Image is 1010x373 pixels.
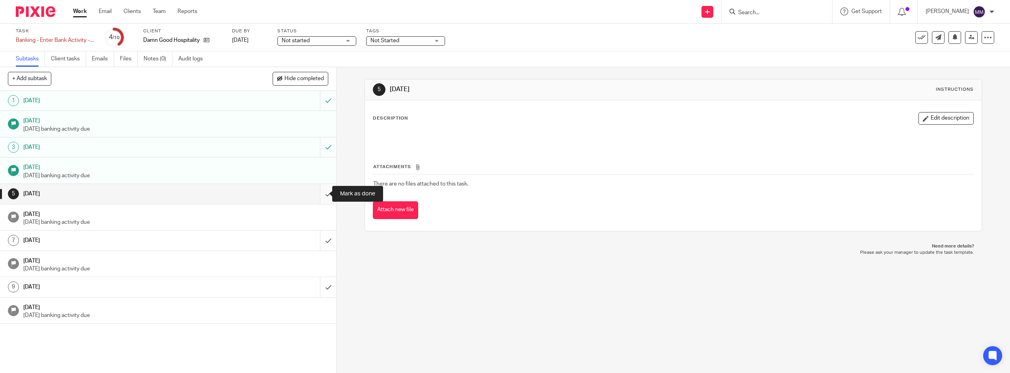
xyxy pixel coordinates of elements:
[372,249,974,256] p: Please ask your manager to update the task template.
[8,72,51,85] button: + Add subtask
[123,7,141,15] a: Clients
[143,28,222,34] label: Client
[23,218,329,226] p: [DATE] banking activity due
[109,33,120,42] div: 4
[153,7,166,15] a: Team
[277,28,356,34] label: Status
[23,302,329,311] h1: [DATE]
[23,172,329,180] p: [DATE] banking activity due
[390,85,690,94] h1: [DATE]
[99,7,112,15] a: Email
[373,83,385,96] div: 5
[51,51,86,67] a: Client tasks
[23,188,216,200] h1: [DATE]
[23,311,329,319] p: [DATE] banking activity due
[8,188,19,199] div: 5
[373,165,411,169] span: Attachments
[936,86,974,93] div: Instructions
[370,38,399,43] span: Not Started
[178,7,197,15] a: Reports
[23,125,329,133] p: [DATE] banking activity due
[273,72,328,85] button: Hide completed
[23,234,216,246] h1: [DATE]
[8,235,19,246] div: 7
[8,281,19,292] div: 9
[232,28,267,34] label: Due by
[973,6,986,18] img: svg%3E
[143,36,200,44] p: Damn Good Hospitality
[372,243,974,249] p: Need more details?
[23,208,329,218] h1: [DATE]
[737,9,808,17] input: Search
[232,37,249,43] span: [DATE]
[92,51,114,67] a: Emails
[144,51,172,67] a: Notes (0)
[918,112,974,125] button: Edit description
[282,38,310,43] span: Not started
[926,7,969,15] p: [PERSON_NAME]
[23,141,216,153] h1: [DATE]
[23,161,329,171] h1: [DATE]
[16,51,45,67] a: Subtasks
[366,28,445,34] label: Tags
[16,6,55,17] img: Pixie
[23,95,216,107] h1: [DATE]
[23,255,329,265] h1: [DATE]
[373,181,468,187] span: There are no files attached to this task.
[23,281,216,293] h1: [DATE]
[373,115,408,122] p: Description
[120,51,138,67] a: Files
[23,115,329,125] h1: [DATE]
[851,9,882,14] span: Get Support
[16,28,95,34] label: Task
[284,76,324,82] span: Hide completed
[373,201,418,219] button: Attach new file
[112,36,120,40] small: /10
[16,36,95,44] div: Banking - Enter Bank Activity - week 34
[178,51,209,67] a: Audit logs
[23,265,329,273] p: [DATE] banking activity due
[8,95,19,106] div: 1
[8,142,19,153] div: 3
[73,7,87,15] a: Work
